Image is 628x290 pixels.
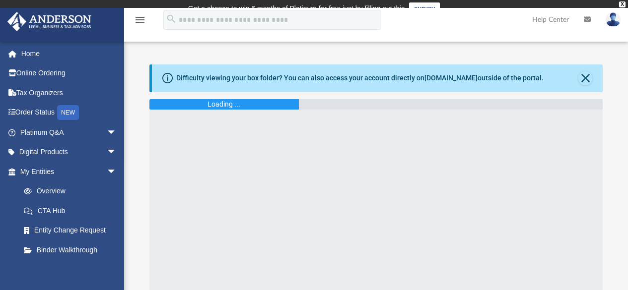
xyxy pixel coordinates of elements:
a: Digital Productsarrow_drop_down [7,142,132,162]
img: User Pic [606,12,621,27]
a: Overview [14,181,132,201]
div: Get a chance to win 6 months of Platinum for free just by filling out this [188,2,405,14]
span: arrow_drop_down [107,142,127,163]
a: CTA Hub [14,201,132,221]
a: [DOMAIN_NAME] [424,74,478,82]
div: Loading ... [208,99,240,110]
i: menu [134,14,146,26]
a: menu [134,19,146,26]
div: Difficulty viewing your box folder? You can also access your account directly on outside of the p... [176,73,544,83]
div: NEW [57,105,79,120]
button: Close [578,71,592,85]
span: arrow_drop_down [107,162,127,182]
a: Order StatusNEW [7,103,132,123]
a: Platinum Q&Aarrow_drop_down [7,122,132,142]
i: search [166,13,177,24]
a: Home [7,44,132,63]
div: close [619,1,626,7]
a: Binder Walkthrough [14,240,132,260]
a: Tax Organizers [7,83,132,103]
a: survey [409,2,440,14]
a: Entity Change Request [14,221,132,240]
a: Online Ordering [7,63,132,83]
span: arrow_drop_down [107,122,127,143]
img: Anderson Advisors Platinum Portal [4,12,94,31]
a: My Entitiesarrow_drop_down [7,162,132,181]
